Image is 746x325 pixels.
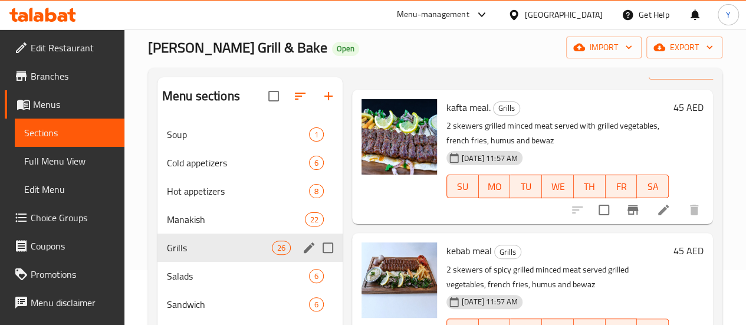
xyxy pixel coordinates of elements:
[542,175,574,198] button: WE
[310,186,323,197] span: 8
[167,127,309,142] span: Soup
[272,242,290,254] span: 26
[457,153,522,164] span: [DATE] 11:57 AM
[310,129,323,140] span: 1
[5,260,124,288] a: Promotions
[332,42,359,56] div: Open
[15,119,124,147] a: Sections
[5,90,124,119] a: Menus
[33,97,115,111] span: Menus
[305,212,324,226] div: items
[446,242,492,260] span: kebab meal
[656,40,713,55] span: export
[310,271,323,282] span: 6
[680,196,708,224] button: delete
[637,175,669,198] button: SA
[31,41,115,55] span: Edit Restaurant
[300,239,318,257] button: edit
[484,178,506,195] span: MO
[157,262,343,290] div: Salads6
[31,267,115,281] span: Promotions
[446,175,479,198] button: SU
[162,87,240,105] h2: Menu sections
[309,156,324,170] div: items
[619,196,647,224] button: Branch-specific-item
[157,234,343,262] div: Grills26edit
[579,178,601,195] span: TH
[494,101,520,115] span: Grills
[646,37,722,58] button: export
[24,126,115,140] span: Sections
[362,242,437,318] img: kebab meal
[309,297,324,311] div: items
[31,296,115,310] span: Menu disclaimer
[24,182,115,196] span: Edit Menu
[591,198,616,222] span: Select to update
[479,175,511,198] button: MO
[457,296,522,307] span: [DATE] 11:57 AM
[157,120,343,149] div: Soup1
[5,34,124,62] a: Edit Restaurant
[5,232,124,260] a: Coupons
[5,62,124,90] a: Branches
[167,269,309,283] span: Salads
[157,205,343,234] div: Manakish22
[332,44,359,54] span: Open
[446,99,491,116] span: kafta meal.
[515,178,537,195] span: TU
[673,99,704,116] h6: 45 AED
[446,119,669,148] p: 2 skewers grilled minced meat served with grilled vegetables, french fries, humus and bewaz
[726,8,731,21] span: Y
[15,175,124,203] a: Edit Menu
[15,147,124,175] a: Full Menu View
[157,290,343,319] div: Sandwich6
[309,184,324,198] div: items
[547,178,569,195] span: WE
[286,82,314,110] span: Sort sections
[167,184,309,198] span: Hot appetizers
[606,175,637,198] button: FR
[167,156,309,170] span: Cold appetizers
[5,203,124,232] a: Choice Groups
[31,69,115,83] span: Branches
[261,84,286,109] span: Select all sections
[31,239,115,253] span: Coupons
[5,288,124,317] a: Menu disclaimer
[656,203,671,217] a: Edit menu item
[525,8,603,21] div: [GEOGRAPHIC_DATA]
[157,149,343,177] div: Cold appetizers6
[148,34,327,61] span: [PERSON_NAME] Grill & Bake
[31,211,115,225] span: Choice Groups
[610,178,633,195] span: FR
[314,82,343,110] button: Add section
[446,262,669,292] p: 2 skewers of spicy grilled minced meat served grilled vegetables, french fries, humus and bewaz
[397,8,469,22] div: Menu-management
[157,177,343,205] div: Hot appetizers8
[310,157,323,169] span: 6
[24,154,115,168] span: Full Menu View
[452,178,474,195] span: SU
[673,242,704,259] h6: 45 AED
[305,214,323,225] span: 22
[494,245,521,259] div: Grills
[352,44,383,79] h2: Menu items
[272,241,291,255] div: items
[566,37,642,58] button: import
[167,297,309,311] span: Sandwich
[495,245,521,259] span: Grills
[362,99,437,175] img: kafta meal.
[309,127,324,142] div: items
[574,175,606,198] button: TH
[310,299,323,310] span: 6
[576,40,632,55] span: import
[167,212,305,226] span: Manakish
[510,175,542,198] button: TU
[642,178,664,195] span: SA
[167,241,272,255] span: Grills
